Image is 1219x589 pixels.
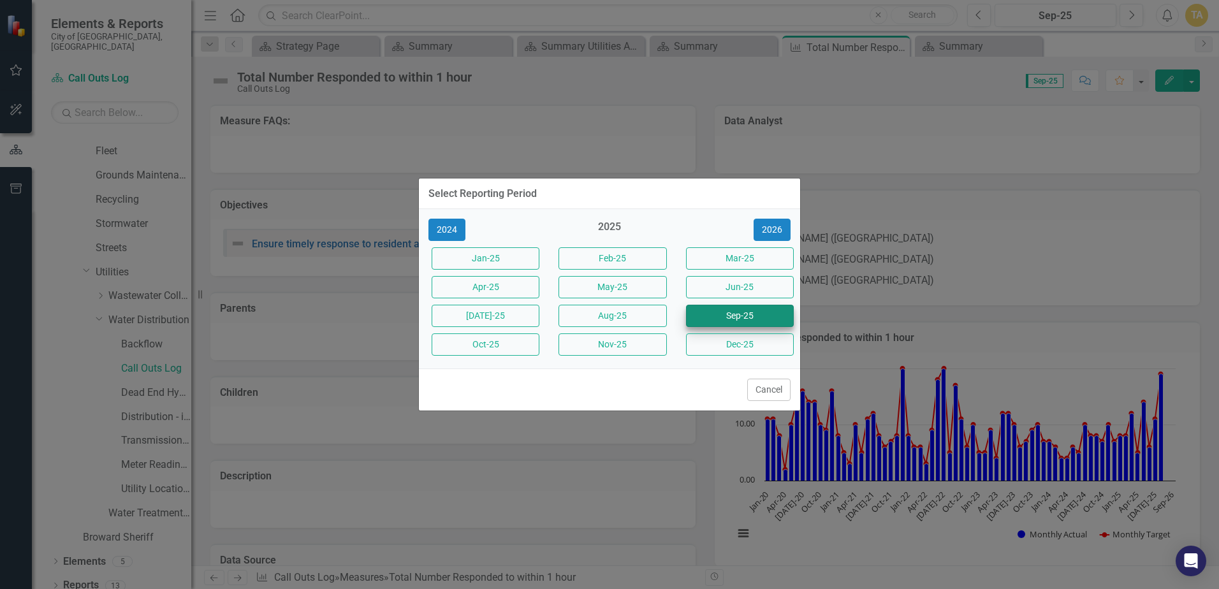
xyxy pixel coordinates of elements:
button: Jun-25 [686,276,794,298]
button: May-25 [558,276,666,298]
button: Feb-25 [558,247,666,270]
div: 2025 [555,220,663,241]
button: Aug-25 [558,305,666,327]
button: [DATE]-25 [432,305,539,327]
button: Oct-25 [432,333,539,356]
button: 2026 [754,219,791,241]
button: Apr-25 [432,276,539,298]
button: Cancel [747,379,791,401]
div: Open Intercom Messenger [1176,546,1206,576]
button: Mar-25 [686,247,794,270]
div: Select Reporting Period [428,188,537,200]
button: 2024 [428,219,465,241]
button: Jan-25 [432,247,539,270]
button: Nov-25 [558,333,666,356]
button: Dec-25 [686,333,794,356]
button: Sep-25 [686,305,794,327]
